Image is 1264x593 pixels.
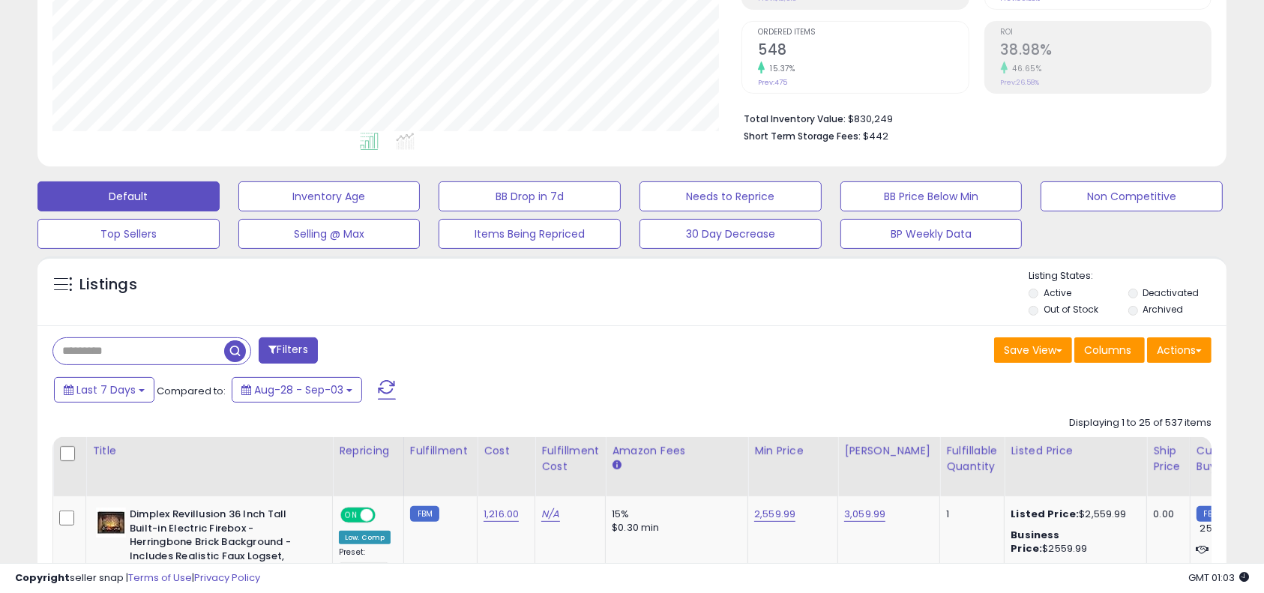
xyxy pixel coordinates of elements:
button: Needs to Reprice [639,181,822,211]
a: 2,559.99 [754,507,795,522]
small: Amazon Fees. [612,459,621,472]
div: Repricing [339,443,397,459]
p: Listing States: [1029,269,1226,283]
div: $2559.99 [1011,529,1135,556]
span: ROI [1001,28,1211,37]
span: Last 7 Days [76,382,136,397]
a: 1,216.00 [484,507,519,522]
button: BB Price Below Min [840,181,1023,211]
button: Aug-28 - Sep-03 [232,377,362,403]
div: Ship Price [1153,443,1183,475]
button: BP Weekly Data [840,219,1023,249]
label: Out of Stock [1044,303,1098,316]
span: $442 [863,129,888,143]
button: 30 Day Decrease [639,219,822,249]
div: Fulfillment [410,443,471,459]
span: Aug-28 - Sep-03 [254,382,343,397]
span: 2559.99 [1200,521,1239,535]
small: 46.65% [1008,63,1042,74]
div: Cost [484,443,529,459]
button: Last 7 Days [54,377,154,403]
div: $0.30 min [612,521,736,535]
div: Min Price [754,443,831,459]
small: 15.37% [765,63,795,74]
div: Low. Comp [339,531,391,544]
button: Save View [994,337,1072,363]
div: $2,559.99 [1011,508,1135,521]
span: 2025-09-11 01:03 GMT [1188,571,1249,585]
b: Business Price: [1011,528,1059,556]
li: $830,249 [744,109,1200,127]
label: Active [1044,286,1071,299]
button: Inventory Age [238,181,421,211]
small: FBM [1197,506,1226,522]
strong: Copyright [15,571,70,585]
b: Listed Price: [1011,507,1079,521]
button: Default [37,181,220,211]
div: 0.00 [1153,508,1178,521]
label: Archived [1143,303,1183,316]
div: Fulfillment Cost [541,443,599,475]
a: Terms of Use [128,571,192,585]
div: [PERSON_NAME] [844,443,933,459]
div: Preset: [339,547,392,581]
b: Short Term Storage Fees: [744,130,861,142]
label: Deactivated [1143,286,1199,299]
span: Ordered Items [758,28,968,37]
button: Selling @ Max [238,219,421,249]
span: Compared to: [157,384,226,398]
img: 51PZuRiQ+HL._SL40_.jpg [96,508,126,538]
button: Columns [1074,337,1145,363]
button: BB Drop in 7d [439,181,621,211]
h5: Listings [79,274,137,295]
div: Fulfillable Quantity [946,443,998,475]
div: Title [92,443,326,459]
small: Prev: 475 [758,78,787,87]
small: Prev: 26.58% [1001,78,1040,87]
a: N/A [541,507,559,522]
button: Actions [1147,337,1212,363]
button: Top Sellers [37,219,220,249]
h2: 548 [758,41,968,61]
button: Non Competitive [1041,181,1223,211]
span: ON [342,509,361,522]
b: Total Inventory Value: [744,112,846,125]
button: Filters [259,337,317,364]
div: 15% [612,508,736,521]
div: 1 [946,508,993,521]
a: 3,059.99 [844,507,885,522]
small: FBM [410,506,439,522]
button: Items Being Repriced [439,219,621,249]
a: Privacy Policy [194,571,260,585]
div: Listed Price [1011,443,1140,459]
div: Amazon Fees [612,443,741,459]
h2: 38.98% [1001,41,1211,61]
div: Displaying 1 to 25 of 537 items [1069,416,1212,430]
span: Columns [1084,343,1131,358]
span: OFF [373,509,397,522]
div: seller snap | | [15,571,260,586]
